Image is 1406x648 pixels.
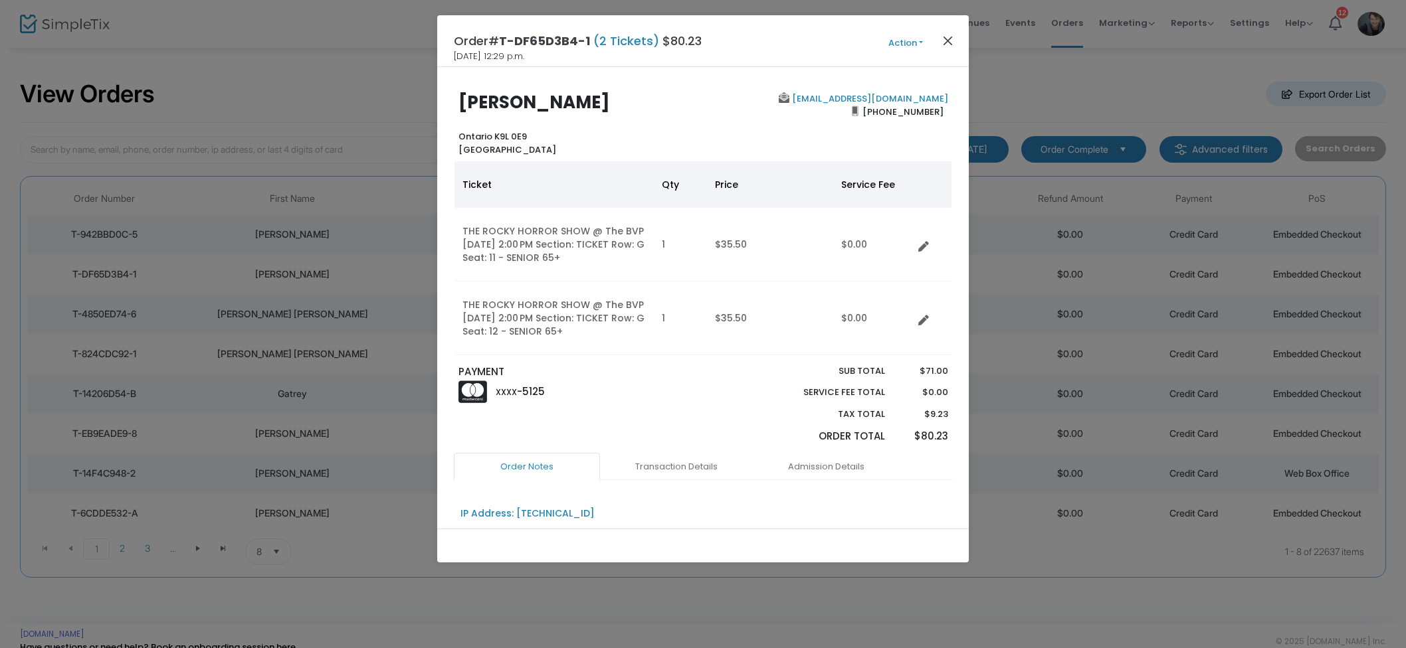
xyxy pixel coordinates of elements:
td: $35.50 [707,282,833,355]
span: T-DF65D3B4-1 [499,33,590,49]
p: Sub total [772,364,885,378]
p: PAYMENT [458,364,697,380]
p: $0.00 [898,386,948,399]
th: Ticket [454,161,654,208]
p: Order Total [772,429,885,444]
a: Order Notes [454,453,600,481]
td: $0.00 [833,282,913,355]
p: $80.23 [898,429,948,444]
div: IP Address: [TECHNICAL_ID] [460,507,595,521]
span: -5125 [517,384,545,398]
th: Service Fee [833,161,913,208]
p: Tax Total [772,408,885,421]
th: Price [707,161,833,208]
p: Service Fee Total [772,386,885,399]
td: THE ROCKY HORROR SHOW @ The BVP [DATE] 2:00 PM Section: TICKET Row: G Seat: 12 - SENIOR 65+ [454,282,654,355]
button: Action [866,36,946,50]
td: THE ROCKY HORROR SHOW @ The BVP [DATE] 2:00 PM Section: TICKET Row: G Seat: 11 - SENIOR 65+ [454,208,654,282]
td: 1 [654,282,707,355]
span: [DATE] 12:29 p.m. [454,50,524,63]
span: (2 Tickets) [590,33,662,49]
b: [PERSON_NAME] [458,90,610,114]
td: $0.00 [833,208,913,282]
td: 1 [654,208,707,282]
div: Data table [454,161,952,355]
h4: Order# $80.23 [454,32,702,50]
th: Qty [654,161,707,208]
p: $71.00 [898,364,948,378]
td: $35.50 [707,208,833,282]
a: Transaction Details [603,453,750,481]
a: [EMAIL_ADDRESS][DOMAIN_NAME] [789,92,948,105]
span: XXXX [496,386,517,398]
button: Close [940,32,957,49]
p: $9.23 [898,408,948,421]
span: [PHONE_NUMBER] [858,101,948,122]
b: Ontario K9L 0E9 [GEOGRAPHIC_DATA] [458,130,556,156]
a: Admission Details [753,453,899,481]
